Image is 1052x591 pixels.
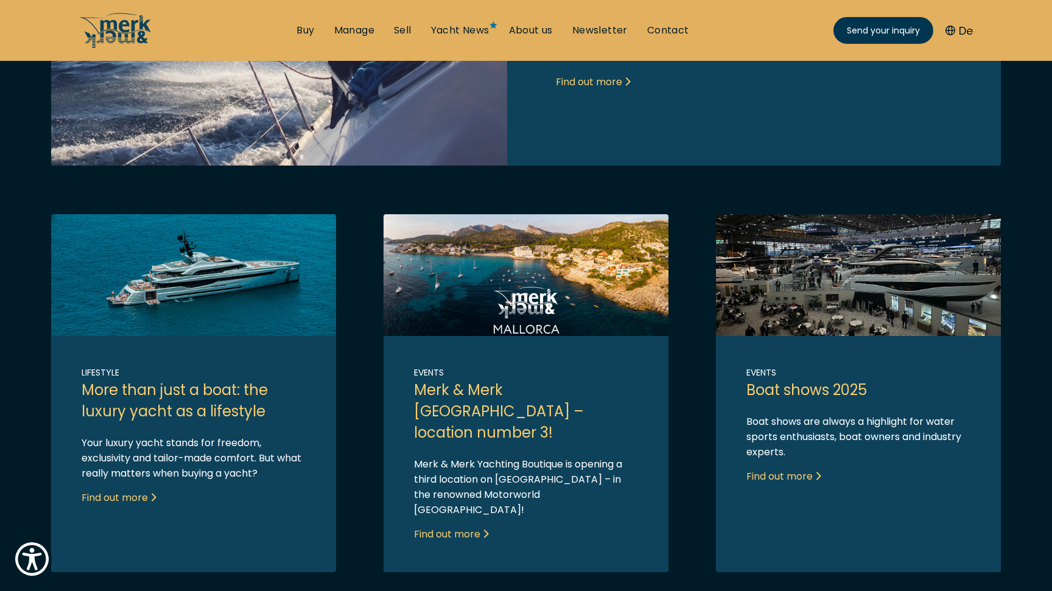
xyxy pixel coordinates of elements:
a: Link to post [716,214,1001,572]
a: Link to post [384,214,668,572]
a: Link to post [51,214,336,572]
a: Buy [296,24,314,37]
a: Send your inquiry [833,17,933,44]
a: Newsletter [572,24,628,37]
a: Manage [334,24,374,37]
a: About us [509,24,553,37]
a: / [79,38,152,52]
a: Contact [647,24,689,37]
button: Show Accessibility Preferences [12,539,52,579]
button: De [945,23,973,39]
a: Yacht News [431,24,489,37]
a: Sell [394,24,412,37]
span: Send your inquiry [847,24,920,37]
